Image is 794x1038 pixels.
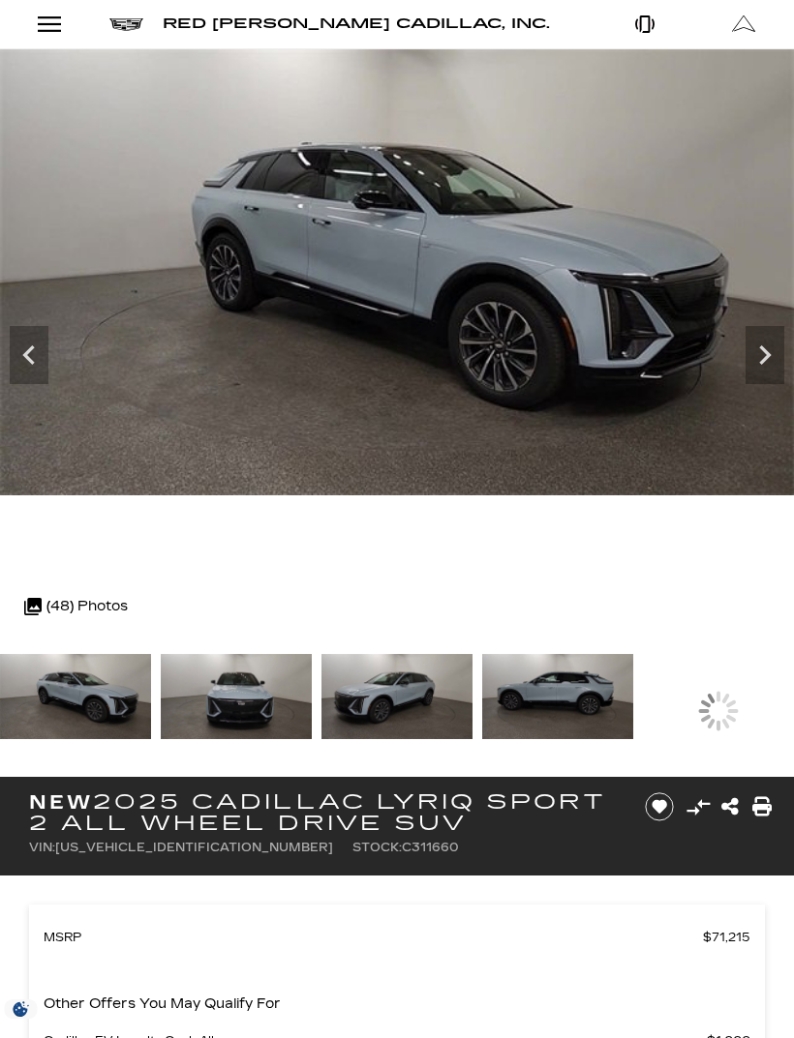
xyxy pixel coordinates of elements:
div: (48) Photos [15,583,137,630]
button: Save vehicle [638,791,681,822]
span: Red [PERSON_NAME] Cadillac, Inc. [163,15,550,32]
div: Next [746,326,784,384]
span: MSRP [44,924,703,951]
a: Share this New 2025 Cadillac LYRIQ Sport 2 All Wheel Drive SUV [721,793,739,820]
img: New 2025 Nimbus Metallic Cadillac Sport 2 image 5 [482,654,633,739]
span: [US_VEHICLE_IDENTIFICATION_NUMBER] [55,841,333,854]
img: Cadillac logo [109,18,143,31]
a: Red [PERSON_NAME] Cadillac, Inc. [163,11,550,38]
button: Compare vehicle [684,792,713,821]
span: Stock: [352,841,402,854]
img: New 2025 Nimbus Metallic Cadillac Sport 2 image 3 [161,654,312,739]
a: Cadillac logo [109,11,143,38]
span: $71,215 [703,924,750,951]
a: MSRP $71,215 [44,924,750,951]
a: Print this New 2025 Cadillac LYRIQ Sport 2 All Wheel Drive SUV [752,793,772,820]
span: VIN: [29,841,55,854]
span: C311660 [402,841,459,854]
h1: 2025 Cadillac LYRIQ Sport 2 All Wheel Drive SUV [29,791,621,834]
strong: New [29,790,93,814]
p: Other Offers You May Qualify For [44,991,281,1018]
img: New 2025 Nimbus Metallic Cadillac Sport 2 image 4 [321,654,473,739]
div: Previous [10,326,48,384]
